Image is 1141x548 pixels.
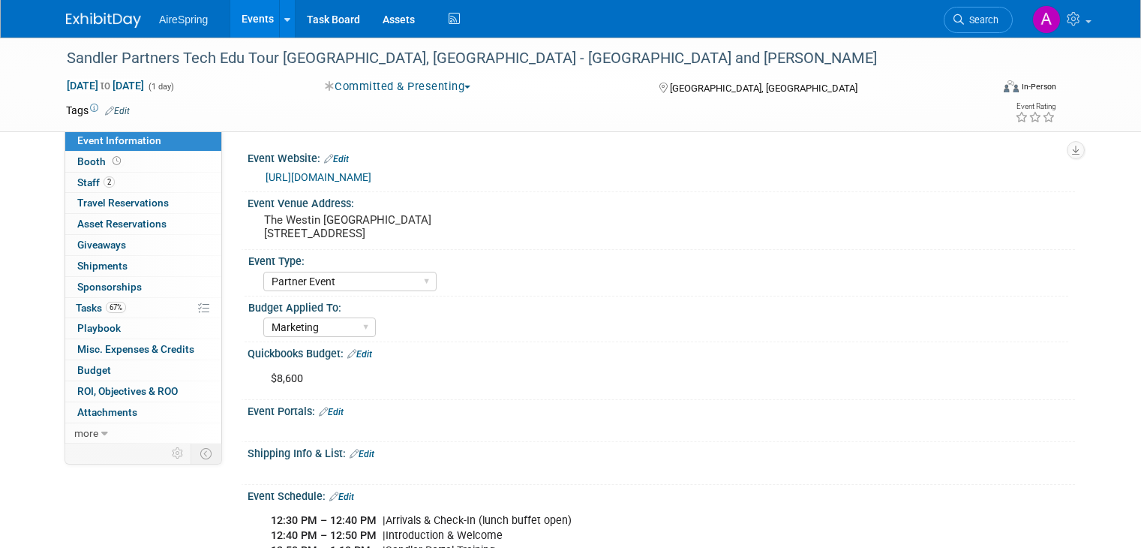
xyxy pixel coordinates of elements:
span: 67% [106,302,126,313]
div: Event Rating [1015,103,1055,110]
a: [URL][DOMAIN_NAME] [266,171,371,183]
span: to [98,80,113,92]
a: Edit [105,106,130,116]
div: Event Website: [248,147,1075,167]
img: ExhibitDay [66,13,141,28]
a: Tasks67% [65,298,221,318]
span: Travel Reservations [77,197,169,209]
div: Budget Applied To: [248,297,1068,315]
span: more [74,427,98,439]
span: 2 [104,176,115,188]
a: Playbook [65,318,221,339]
span: Misc. Expenses & Credits [77,343,194,355]
div: $8,600 [260,364,914,394]
a: Misc. Expenses & Credits [65,339,221,360]
img: Format-Inperson.png [1004,80,1019,92]
span: Booth not reserved yet [110,155,124,167]
span: Tasks [76,302,126,314]
a: Edit [329,492,354,502]
div: Event Format [910,78,1056,101]
div: Event Type: [248,250,1068,269]
td: Personalize Event Tab Strip [165,444,191,463]
a: Edit [319,407,344,417]
a: Event Information [65,131,221,151]
span: Playbook [77,322,121,334]
div: Shipping Info & List: [248,442,1075,462]
a: Travel Reservations [65,193,221,213]
span: Shipments [77,260,128,272]
a: Sponsorships [65,277,221,297]
div: Event Venue Address: [248,192,1075,211]
span: Budget [77,364,111,376]
a: Shipments [65,256,221,276]
a: Asset Reservations [65,214,221,234]
div: Event Schedule: [248,485,1075,504]
b: 12:30 PM – 12:40 PM | [271,514,386,527]
span: Staff [77,176,115,188]
span: Search [964,14,998,26]
a: Booth [65,152,221,172]
a: Edit [350,449,374,459]
div: Sandler Partners Tech Edu Tour [GEOGRAPHIC_DATA], [GEOGRAPHIC_DATA] - [GEOGRAPHIC_DATA] and [PERS... [62,45,972,72]
span: AireSpring [159,14,208,26]
a: ROI, Objectives & ROO [65,381,221,402]
b: 12:40 PM – 12:50 PM | [271,529,386,542]
a: more [65,423,221,444]
img: Angie Handal [1032,5,1061,34]
div: Event Portals: [248,400,1075,420]
span: Booth [77,155,124,167]
a: Budget [65,360,221,381]
span: [GEOGRAPHIC_DATA], [GEOGRAPHIC_DATA] [670,83,857,94]
span: Sponsorships [77,281,142,293]
button: Committed & Presenting [320,79,477,95]
span: (1 day) [147,82,174,92]
a: Giveaways [65,235,221,255]
span: Asset Reservations [77,218,167,230]
span: [DATE] [DATE] [66,79,145,92]
div: In-Person [1021,81,1056,92]
span: Attachments [77,406,137,418]
td: Toggle Event Tabs [191,444,222,463]
a: Edit [347,349,372,360]
a: Search [944,7,1013,33]
pre: The Westin [GEOGRAPHIC_DATA] [STREET_ADDRESS] [264,213,576,240]
a: Edit [324,154,349,164]
span: Event Information [77,134,161,146]
a: Staff2 [65,173,221,193]
span: Giveaways [77,239,126,251]
div: Quickbooks Budget: [248,342,1075,362]
a: Attachments [65,402,221,423]
span: ROI, Objectives & ROO [77,385,178,397]
td: Tags [66,103,130,118]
